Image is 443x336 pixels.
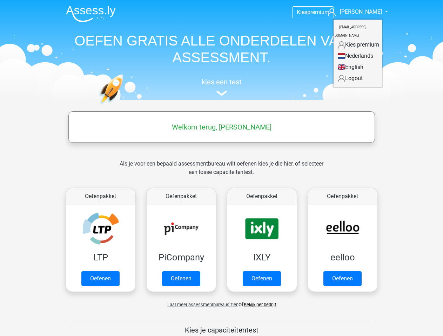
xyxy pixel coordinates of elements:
[167,302,239,307] span: Laat meer assessmentbureaus zien
[334,73,382,84] a: Logout
[60,295,383,309] div: of
[334,62,382,73] a: English
[72,326,371,334] h5: Kies je capaciteitentest
[323,271,362,286] a: Oefenen
[60,32,383,66] h1: OEFEN GRATIS ALLE ONDERDELEN VAN JE ASSESSMENT.
[334,39,382,50] a: Kies premium
[340,8,382,15] span: [PERSON_NAME]
[60,78,383,86] h5: kies een test
[293,7,334,17] a: Kiespremium
[244,302,276,307] a: Bekijk per bedrijf
[307,9,329,15] span: premium
[334,50,382,62] a: Nederlands
[297,9,307,15] span: Kies
[114,160,329,185] div: Als je voor een bepaald assessmentbureau wilt oefenen kies je die hier, of selecteer een losse ca...
[243,271,281,286] a: Oefenen
[99,74,150,138] img: oefenen
[325,8,383,16] a: [PERSON_NAME]
[333,19,383,88] div: [PERSON_NAME]
[334,20,367,43] small: [EMAIL_ADDRESS][DOMAIN_NAME]
[72,123,371,131] h5: Welkom terug, [PERSON_NAME]
[162,271,200,286] a: Oefenen
[66,6,116,22] img: Assessly
[216,91,227,96] img: assessment
[81,271,120,286] a: Oefenen
[60,78,383,96] a: kies een test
